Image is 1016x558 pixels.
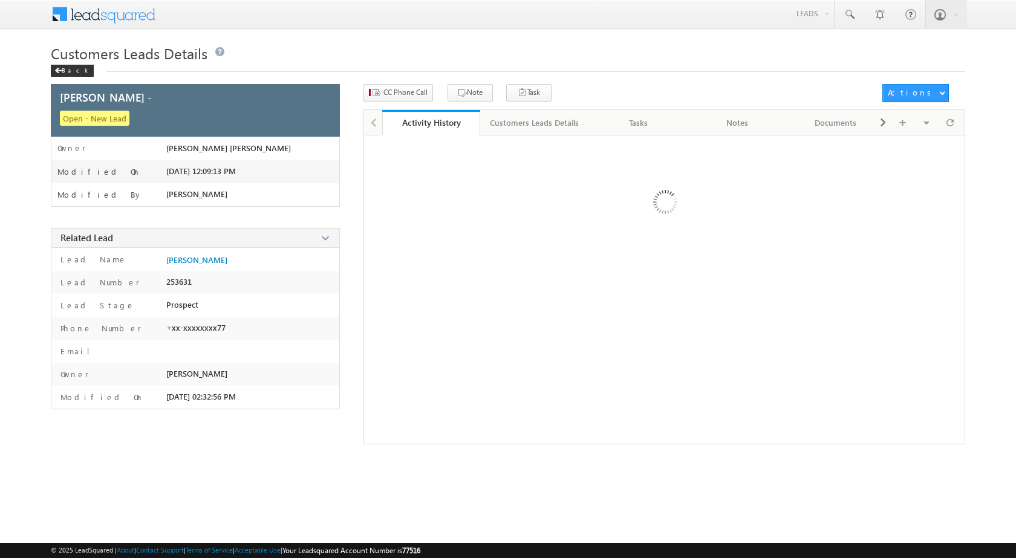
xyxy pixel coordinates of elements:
[888,87,936,98] div: Actions
[402,546,420,555] span: 77516
[363,84,433,102] button: CC Phone Call
[57,167,141,177] label: Modified On
[166,392,236,401] span: [DATE] 02:32:56 PM
[383,87,428,98] span: CC Phone Call
[391,117,472,128] div: Activity History
[480,110,590,135] a: Customers Leads Details
[51,65,94,77] div: Back
[60,111,129,126] span: Open - New Lead
[57,190,143,200] label: Modified By
[57,143,86,153] label: Owner
[51,545,420,556] span: © 2025 LeadSquared | | | | |
[166,166,236,176] span: [DATE] 12:09:13 PM
[166,323,226,333] span: +xx-xxxxxxxx77
[57,369,89,380] label: Owner
[235,546,281,554] a: Acceptable Use
[57,346,99,357] label: Email
[882,84,949,102] button: Actions
[51,44,207,63] span: Customers Leads Details
[166,255,227,265] a: [PERSON_NAME]
[166,189,227,199] span: [PERSON_NAME]
[60,92,152,103] span: [PERSON_NAME] -
[166,143,291,153] span: [PERSON_NAME] [PERSON_NAME]
[382,110,481,135] a: Activity History
[57,392,144,403] label: Modified On
[186,546,233,554] a: Terms of Service
[448,84,493,102] button: Note
[166,277,192,287] span: 253631
[57,277,140,288] label: Lead Number
[602,141,727,267] img: Loading ...
[599,115,677,130] div: Tasks
[787,110,885,135] a: Documents
[506,84,552,102] button: Task
[117,546,134,554] a: About
[60,232,113,244] span: Related Lead
[57,254,127,265] label: Lead Name
[698,115,776,130] div: Notes
[590,110,688,135] a: Tasks
[796,115,874,130] div: Documents
[136,546,184,554] a: Contact Support
[57,300,135,311] label: Lead Stage
[166,369,227,378] span: [PERSON_NAME]
[57,323,142,334] label: Phone Number
[688,110,787,135] a: Notes
[166,300,198,310] span: Prospect
[490,115,579,130] div: Customers Leads Details
[282,546,420,555] span: Your Leadsquared Account Number is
